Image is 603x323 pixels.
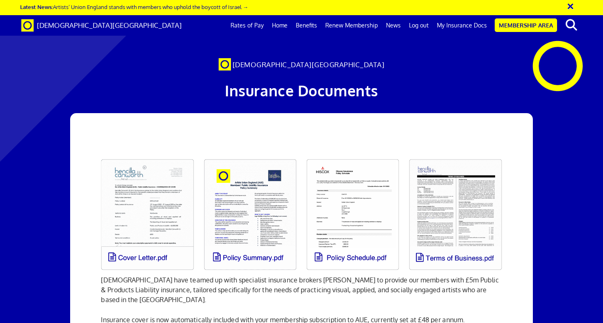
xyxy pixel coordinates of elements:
span: Insurance Documents [225,81,378,100]
a: My Insurance Docs [433,15,491,36]
a: Benefits [292,15,321,36]
a: Brand [DEMOGRAPHIC_DATA][GEOGRAPHIC_DATA] [15,15,188,36]
button: search [559,16,584,34]
a: Renew Membership [321,15,382,36]
a: News [382,15,405,36]
span: [DEMOGRAPHIC_DATA][GEOGRAPHIC_DATA] [37,21,182,30]
strong: Latest News: [20,3,53,10]
a: Home [268,15,292,36]
a: Rates of Pay [226,15,268,36]
a: Membership Area [495,18,557,32]
p: [DEMOGRAPHIC_DATA] have teamed up with specialist insurance brokers [PERSON_NAME] to provide our ... [101,275,502,305]
a: Latest News:Artists’ Union England stands with members who uphold the boycott of Israel → [20,3,248,10]
span: [DEMOGRAPHIC_DATA][GEOGRAPHIC_DATA] [233,60,385,69]
a: Log out [405,15,433,36]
